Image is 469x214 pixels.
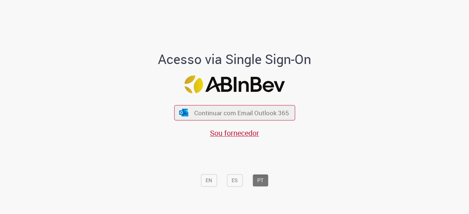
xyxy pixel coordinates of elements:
[210,128,259,138] a: Sou fornecedor
[133,52,336,67] h1: Acesso via Single Sign-On
[227,174,243,187] button: ES
[184,75,285,93] img: Logo ABInBev
[201,174,217,187] button: EN
[252,174,268,187] button: PT
[179,109,189,116] img: ícone Azure/Microsoft 360
[174,105,295,120] button: ícone Azure/Microsoft 360 Continuar com Email Outlook 365
[194,109,289,117] span: Continuar com Email Outlook 365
